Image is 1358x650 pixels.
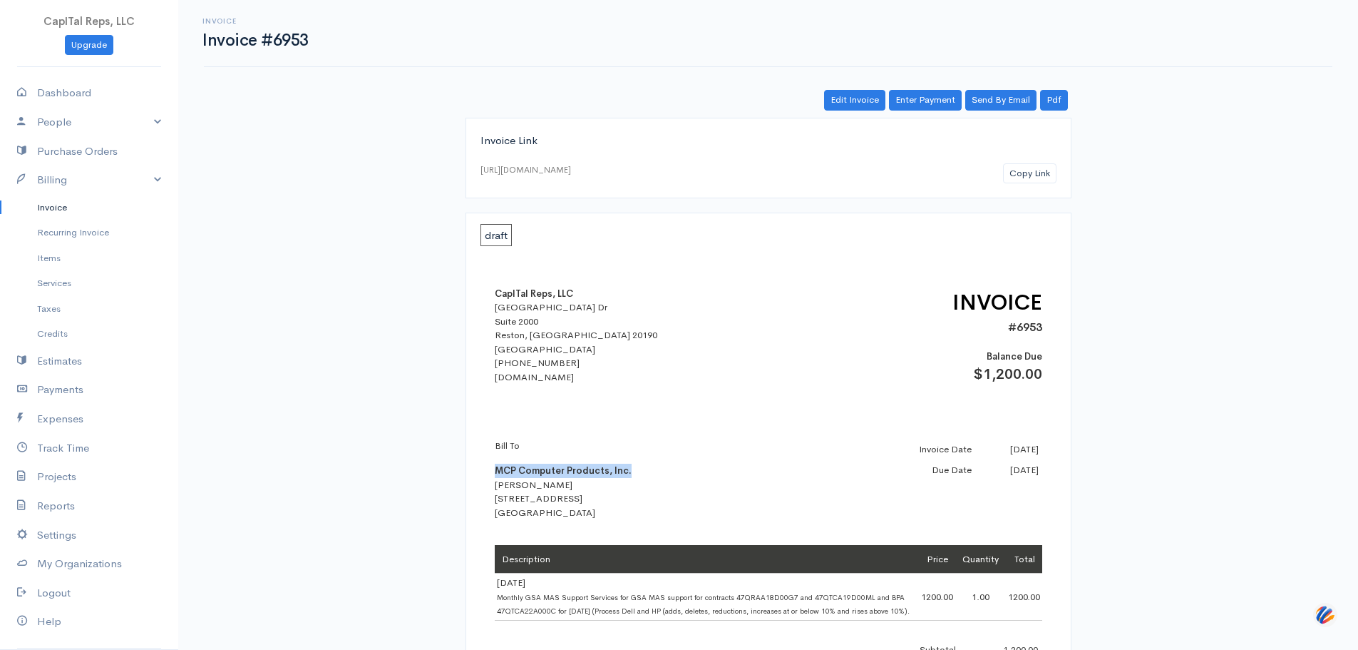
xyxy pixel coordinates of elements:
[495,464,632,477] b: MCP Computer Products, Inc.
[497,593,910,616] span: Monthly GSA MAS Support Services for GSA MAS support for contracts 47QRAA18D00G7 and 47QTCA19D00M...
[987,350,1042,362] span: Balance Due
[480,163,571,176] div: [URL][DOMAIN_NAME]
[955,574,1006,621] td: 1.00
[202,31,309,49] h1: Invoice #6953
[919,545,955,574] td: Price
[889,90,962,111] a: Enter Payment
[965,90,1036,111] a: Send By Email
[824,90,885,111] a: Edit Invoice
[1008,320,1042,335] span: #6953
[1006,545,1042,574] td: Total
[919,574,955,621] td: 1200.00
[952,289,1042,316] span: INVOICE
[480,133,1056,149] div: Invoice Link
[1313,602,1337,629] img: svg+xml;base64,PHN2ZyB3aWR0aD0iNDQiIGhlaWdodD0iNDQiIHZpZXdCb3g9IjAgMCA0NCA0NCIgZmlsbD0ibm9uZSIgeG...
[955,545,1006,574] td: Quantity
[65,35,113,56] a: Upgrade
[1040,90,1068,111] a: Pdf
[43,14,135,28] span: CapITal Reps, LLC
[495,439,744,520] div: [PERSON_NAME] [STREET_ADDRESS] [GEOGRAPHIC_DATA]
[864,439,976,460] td: Invoice Date
[975,439,1041,460] td: [DATE]
[495,300,744,384] div: [GEOGRAPHIC_DATA] Dr Suite 2000 Reston, [GEOGRAPHIC_DATA] 20190 [GEOGRAPHIC_DATA] [PHONE_NUMBER] ...
[975,459,1041,481] td: [DATE]
[1006,574,1042,621] td: 1200.00
[202,17,309,25] h6: Invoice
[973,365,1042,383] span: $1,200.00
[495,574,919,621] td: [DATE]
[495,545,919,574] td: Description
[480,224,512,246] span: draft
[495,439,744,453] p: Bill To
[1003,163,1056,184] button: Copy Link
[495,288,573,300] b: CapITal Reps, LLC
[864,459,976,481] td: Due Date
